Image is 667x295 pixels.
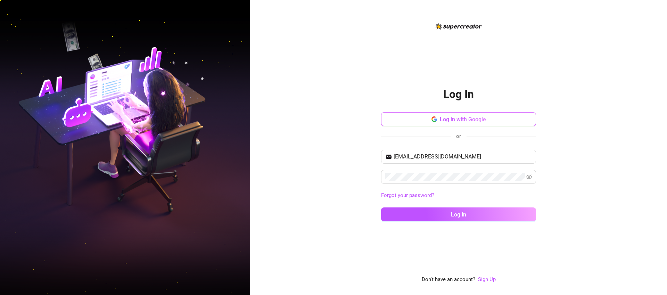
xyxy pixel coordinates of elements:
a: Forgot your password? [381,192,434,198]
a: Sign Up [478,276,496,282]
img: logo-BBDzfeDw.svg [436,23,482,30]
a: Forgot your password? [381,191,536,200]
span: or [456,133,461,139]
span: Log in with Google [440,116,486,123]
span: Log in [451,211,466,218]
input: Your email [394,153,532,161]
a: Sign Up [478,276,496,284]
button: Log in [381,207,536,221]
h2: Log In [443,87,474,101]
span: Don't have an account? [422,276,475,284]
span: eye-invisible [526,174,532,180]
button: Log in with Google [381,112,536,126]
